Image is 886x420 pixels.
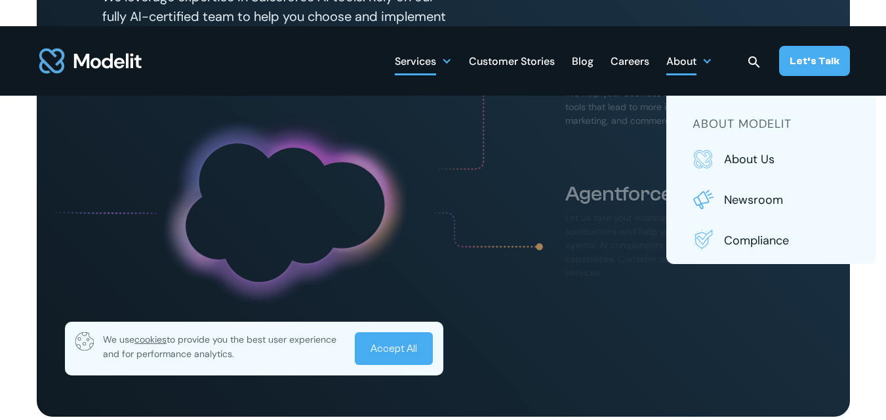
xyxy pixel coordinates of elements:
[693,115,850,133] h5: about modelit
[724,151,850,168] p: About us
[37,41,144,81] img: modelit logo
[611,48,649,73] a: Careers
[693,189,850,210] a: Newsroom
[693,149,850,170] a: About us
[666,96,876,264] nav: About
[666,50,696,75] div: About
[37,41,144,81] a: home
[693,230,850,251] a: Compliance
[611,50,649,75] div: Careers
[355,332,433,365] a: Accept All
[47,113,424,312] img: AI solutions cloud
[790,54,839,68] div: Let’s Talk
[666,48,712,73] div: About
[395,48,452,73] div: Services
[724,191,850,208] p: Newsroom
[565,211,784,280] p: Let us take your existing Salesforce workflows and applications and help you enhance them with ag...
[572,50,594,75] div: Blog
[469,48,555,73] a: Customer Stories
[572,48,594,73] a: Blog
[395,50,436,75] div: Services
[724,232,850,249] p: Compliance
[469,50,555,75] div: Customer Stories
[565,181,784,206] h3: Agentforce
[565,86,784,128] p: We help your business implement top Salesforce AI tools that lead to more impressive sales, servi...
[103,332,346,361] p: We use to provide you the best user experience and for performance analytics.
[134,334,167,345] span: cookies
[779,46,850,76] a: Let’s Talk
